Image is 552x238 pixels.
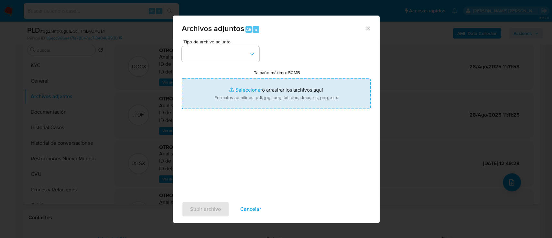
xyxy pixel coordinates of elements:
span: Cancelar [240,202,261,216]
span: Archivos adjuntos [182,23,244,34]
span: Alt [246,27,251,33]
button: Cancelar [232,201,270,217]
span: Tipo de archivo adjunto [183,40,261,44]
button: Cerrar [365,25,371,31]
label: Tamaño máximo: 50MB [254,70,300,75]
span: a [255,27,257,33]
